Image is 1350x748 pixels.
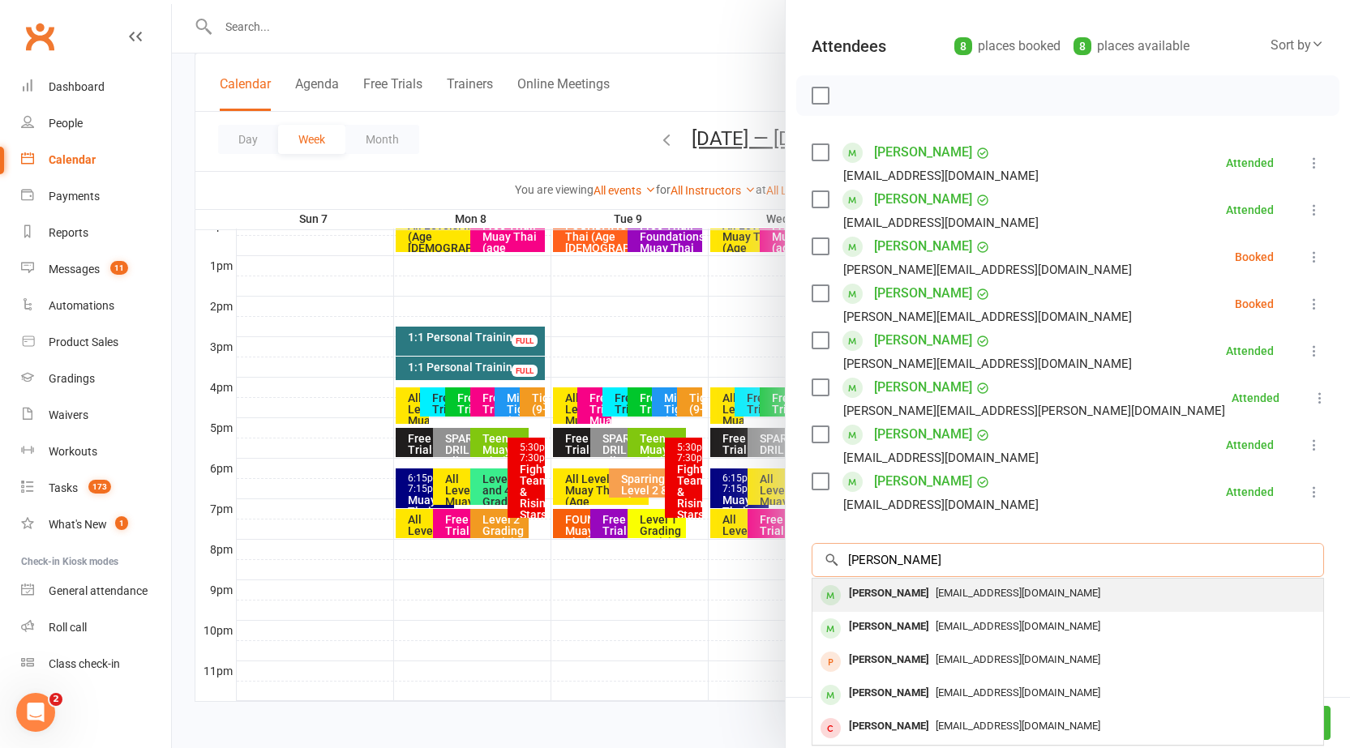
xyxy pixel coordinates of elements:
div: member [821,618,841,639]
div: What's New [49,518,107,531]
div: [EMAIL_ADDRESS][DOMAIN_NAME] [843,165,1039,186]
span: [EMAIL_ADDRESS][DOMAIN_NAME] [936,587,1100,599]
a: Product Sales [21,324,171,361]
span: 1 [115,516,128,530]
div: Attended [1226,486,1274,498]
div: Attended [1226,345,1274,357]
div: [PERSON_NAME][EMAIL_ADDRESS][DOMAIN_NAME] [843,353,1132,374]
div: Sort by [1271,35,1324,56]
a: Clubworx [19,16,60,57]
div: Calendar [49,153,96,166]
span: [EMAIL_ADDRESS][DOMAIN_NAME] [936,686,1100,699]
div: prospect [821,652,841,672]
span: [EMAIL_ADDRESS][DOMAIN_NAME] [936,620,1100,632]
div: Attendees [812,35,886,58]
a: [PERSON_NAME] [874,374,972,400]
div: [PERSON_NAME][EMAIL_ADDRESS][PERSON_NAME][DOMAIN_NAME] [843,400,1225,421]
div: Payments [49,190,100,203]
div: [EMAIL_ADDRESS][DOMAIN_NAME] [843,212,1039,233]
div: Attended [1226,439,1274,451]
a: People [21,105,171,142]
div: [PERSON_NAME] [842,615,936,639]
div: 8 [1074,37,1091,55]
span: 2 [49,693,62,706]
div: Attended [1226,157,1274,169]
div: places available [1074,35,1189,58]
div: Automations [49,299,114,312]
input: Search to add attendees [812,543,1324,577]
div: Workouts [49,445,97,458]
div: Booked [1235,298,1274,310]
span: [EMAIL_ADDRESS][DOMAIN_NAME] [936,653,1100,665]
a: [PERSON_NAME] [874,139,972,165]
a: Tasks 173 [21,470,171,507]
div: member [821,685,841,705]
a: [PERSON_NAME] [874,468,972,494]
div: member [821,718,841,738]
div: [EMAIL_ADDRESS][DOMAIN_NAME] [843,494,1039,515]
div: Gradings [49,372,95,385]
a: [PERSON_NAME] [874,327,972,353]
div: 8 [954,37,972,55]
a: Messages 11 [21,251,171,288]
div: Booked [1235,251,1274,263]
div: Attended [1226,204,1274,216]
a: General attendance kiosk mode [21,573,171,609]
a: Roll call [21,609,171,646]
div: [EMAIL_ADDRESS][DOMAIN_NAME] [843,447,1039,468]
a: [PERSON_NAME] [874,280,972,306]
a: [PERSON_NAME] [874,421,972,447]
div: [PERSON_NAME][EMAIL_ADDRESS][DOMAIN_NAME] [843,306,1132,327]
div: [PERSON_NAME] [842,648,936,672]
div: Attended [1232,392,1279,404]
a: Gradings [21,361,171,397]
a: Dashboard [21,69,171,105]
a: Payments [21,178,171,215]
a: What's New1 [21,507,171,543]
div: Waivers [49,408,88,421]
iframe: Intercom live chat [16,693,55,732]
a: Waivers [21,397,171,434]
a: [PERSON_NAME] [874,233,972,259]
div: Class check-in [49,657,120,670]
div: [PERSON_NAME] [842,682,936,705]
span: 11 [110,261,128,275]
span: 173 [88,480,111,494]
div: [PERSON_NAME] [842,715,936,738]
div: [PERSON_NAME] [842,582,936,605]
div: People [49,117,83,130]
a: Class kiosk mode [21,646,171,682]
a: [PERSON_NAME] [874,186,972,212]
a: Workouts [21,434,171,470]
div: Reports [49,226,88,239]
div: General attendance [49,584,148,597]
div: Messages [49,263,100,276]
a: Automations [21,288,171,324]
a: Calendar [21,142,171,178]
div: Tasks [49,481,78,494]
div: [PERSON_NAME][EMAIL_ADDRESS][DOMAIN_NAME] [843,259,1132,280]
div: Roll call [49,621,87,634]
a: Reports [21,215,171,251]
div: member [821,585,841,605]
div: Product Sales [49,336,118,348]
div: Dashboard [49,80,105,93]
div: places booked [954,35,1061,58]
span: [EMAIL_ADDRESS][DOMAIN_NAME] [936,720,1100,732]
